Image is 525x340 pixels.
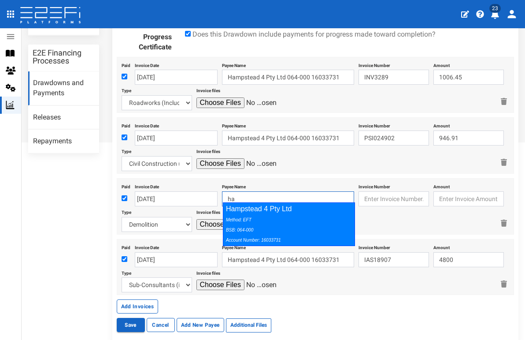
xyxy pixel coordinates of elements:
input: Enter Payee Name [222,131,354,146]
label: Invoice Number [359,60,390,69]
input: Enter Invoice Number. [359,191,429,206]
label: Payee Name [222,60,246,69]
input: Enter Invoice Amount [433,191,504,206]
label: Invoice files [196,85,220,94]
input: Enter Invoice Amount [433,70,504,85]
label: Invoice Date [135,242,159,251]
label: Type [122,267,131,276]
label: Type [122,85,131,94]
label: Invoice Date [135,60,159,69]
button: Add Invoices [117,299,159,314]
i: Method: EFT BSB: 064-000 Account Number: 16033731 [226,217,281,243]
input: Enter Invoice Amount [433,131,504,146]
label: Progress Certificate [110,29,178,52]
h3: E2E Financing Processes [33,49,95,65]
label: Payee Name [222,120,246,129]
label: Amount [433,120,450,129]
a: Drawdowns and Payments [28,71,99,105]
input: Enter Payee Name [222,70,354,85]
a: Cancel [147,318,175,332]
label: Type [122,146,131,155]
input: Enter Invoice Amount [433,252,504,267]
label: Invoice Number [359,120,390,129]
label: Type [122,206,131,216]
label: Invoice Date [135,181,159,190]
button: Add New Payee [177,318,224,332]
a: Repayments [28,130,99,153]
label: Payee Name [222,242,246,251]
input: Enter Payee Name [222,191,354,206]
input: Enter Invoice Number. [359,70,429,85]
a: Releases [28,106,99,130]
label: Additional Files [226,318,271,333]
label: Amount [433,60,450,69]
label: Paid [122,181,130,190]
label: Paid [122,60,130,69]
label: Invoice files [196,267,220,276]
input: Enter Invoice Number. [359,252,429,267]
label: Amount [433,242,450,251]
span: Does this Drawdown include payments for progress made toward completion? [192,30,436,38]
label: Payee Name [222,181,246,190]
label: Invoice files [196,206,220,216]
input: Enter Invoice Number. [359,131,429,146]
label: Amount [433,181,450,190]
input: Enter Payee Name [222,252,354,267]
label: Invoice Number [359,181,390,190]
label: Paid [122,242,130,251]
button: Save [117,318,145,332]
label: Invoice files [196,146,220,155]
label: Invoice Number [359,242,390,251]
label: Paid [122,120,130,129]
label: Invoice Date [135,120,159,129]
div: Hampstead 4 Pty Ltd [223,202,355,246]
